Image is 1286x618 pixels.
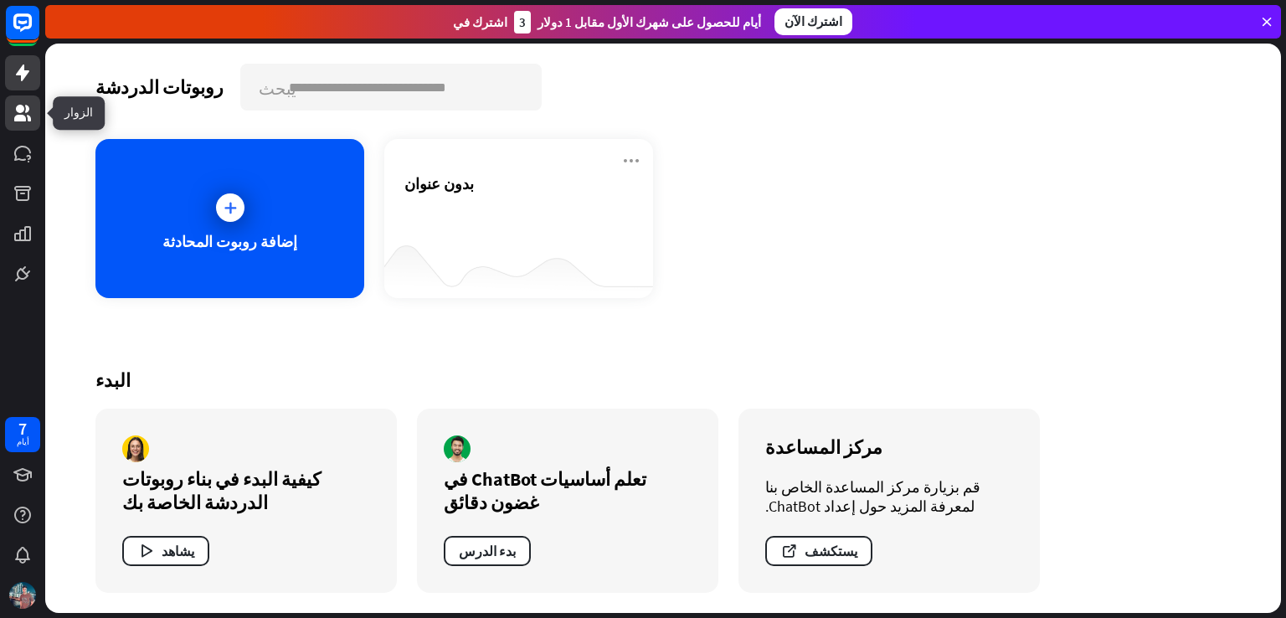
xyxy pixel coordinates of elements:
img: مؤلف [444,435,471,462]
font: يشاهد [162,543,194,559]
img: مؤلف [122,435,149,462]
a: 7 أيام [5,417,40,452]
font: مركز المساعدة [765,435,882,459]
button: افتح أداة الدردشة المباشرة [13,7,64,57]
font: البدء [95,368,131,392]
span: بدون عنوان [404,174,474,193]
button: يستكشف [765,536,872,566]
font: كيفية البدء في بناء روبوتات الدردشة الخاصة بك [122,467,321,514]
font: أيام [17,436,29,447]
font: قم بزيارة مركز المساعدة الخاص بنا لمعرفة المزيد حول إعداد ChatBot. [765,477,980,516]
button: بدء الدرس [444,536,531,566]
font: روبوتات الدردشة [95,75,224,99]
font: 7 [18,418,27,439]
font: اشترك الآن [784,13,842,29]
font: بدء الدرس [459,543,516,559]
font: اشترك في [453,14,507,30]
font: 3 [519,14,526,30]
button: يشاهد [122,536,209,566]
font: يستكشف [805,543,857,559]
font: إضافة روبوت المحادثة [162,232,297,251]
font: تعلم أساسيات ChatBot في غضون دقائق [444,467,646,514]
font: أيام للحصول على شهرك الأول مقابل 1 دولار [538,14,761,30]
